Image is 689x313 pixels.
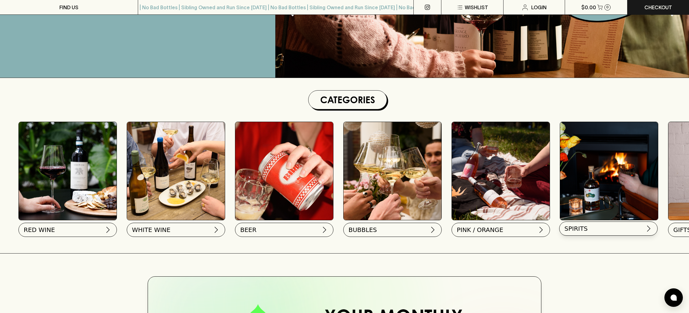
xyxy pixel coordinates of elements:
[560,122,658,220] img: gospel_collab-2 1
[559,222,658,236] button: SPIRITS
[531,4,547,11] p: Login
[132,226,170,234] span: WHITE WINE
[671,295,677,301] img: bubble-icon
[235,122,333,220] img: BIRRA_GOOD-TIMES_INSTA-2 1/optimise?auth=Mjk3MjY0ODMzMw__
[581,4,596,11] p: $0.00
[645,225,652,232] img: chevron-right.svg
[19,122,117,220] img: Red Wine Tasting
[311,93,384,107] h1: Categories
[344,122,441,220] img: 2022_Festive_Campaign_INSTA-16 1
[429,226,436,234] img: chevron-right.svg
[235,223,333,237] button: BEER
[343,223,442,237] button: BUBBLES
[127,223,225,237] button: WHITE WINE
[348,226,377,234] span: BUBBLES
[644,4,672,11] p: Checkout
[18,223,117,237] button: RED WINE
[452,223,550,237] button: PINK / ORANGE
[452,122,550,220] img: gospel_collab-2 1
[606,6,609,9] p: 0
[465,4,488,11] p: Wishlist
[457,226,503,234] span: PINK / ORANGE
[104,226,112,234] img: chevron-right.svg
[213,226,220,234] img: chevron-right.svg
[321,226,328,234] img: chevron-right.svg
[24,226,55,234] span: RED WINE
[564,224,587,233] span: SPIRITS
[537,226,545,234] img: chevron-right.svg
[127,122,225,220] img: optimise
[59,4,78,11] p: FIND US
[240,226,257,234] span: BEER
